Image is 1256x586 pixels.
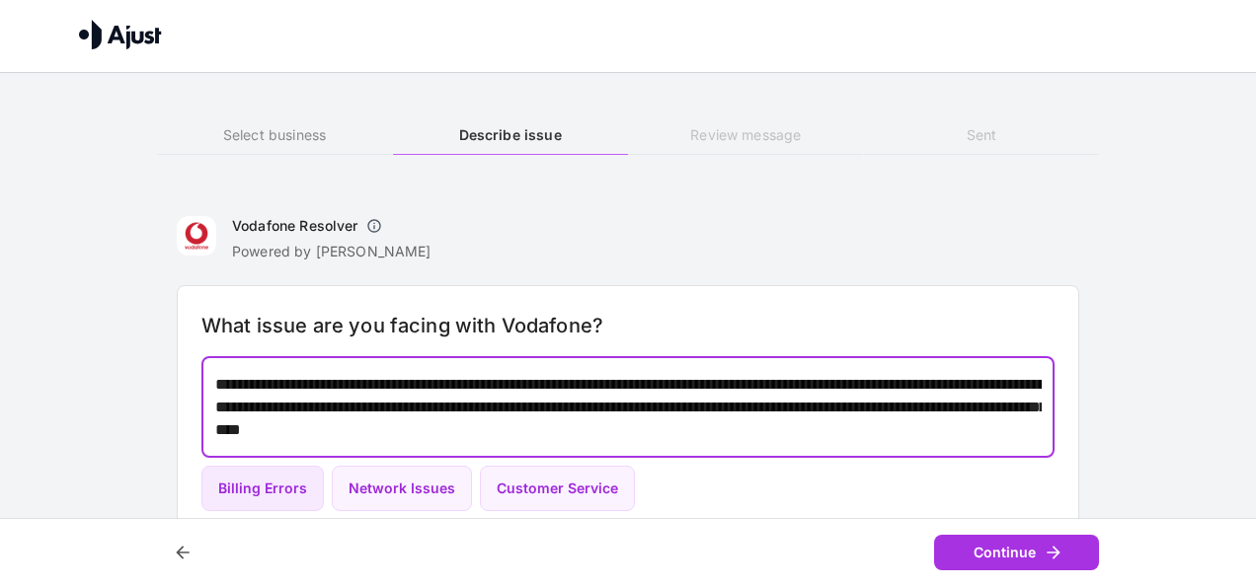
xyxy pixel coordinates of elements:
h6: What issue are you facing with Vodafone? [201,310,1055,341]
button: Continue [934,535,1099,571]
button: Network Issues [332,466,472,512]
h6: Review message [628,124,863,146]
h6: Describe issue [393,124,628,146]
img: Vodafone [177,216,216,256]
h6: Sent [864,124,1099,146]
button: Billing Errors [201,466,324,512]
button: Customer Service [480,466,635,512]
h6: Select business [157,124,392,146]
img: Ajust [79,20,162,49]
p: Powered by [PERSON_NAME] [232,242,432,261]
h6: Vodafone Resolver [232,216,358,236]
